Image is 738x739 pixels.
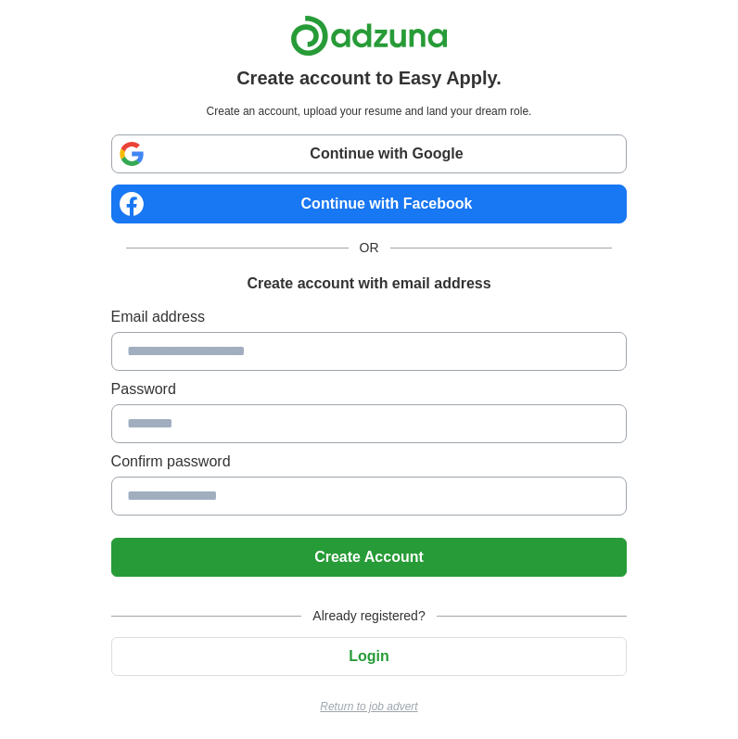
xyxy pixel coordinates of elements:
[247,273,490,295] h1: Create account with email address
[111,648,628,664] a: Login
[111,134,628,173] a: Continue with Google
[111,378,628,401] label: Password
[301,606,436,626] span: Already registered?
[111,698,628,715] a: Return to job advert
[111,185,628,223] a: Continue with Facebook
[236,64,502,92] h1: Create account to Easy Apply.
[111,306,628,328] label: Email address
[111,451,628,473] label: Confirm password
[111,637,628,676] button: Login
[115,103,624,120] p: Create an account, upload your resume and land your dream role.
[349,238,390,258] span: OR
[290,15,448,57] img: Adzuna logo
[111,538,628,577] button: Create Account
